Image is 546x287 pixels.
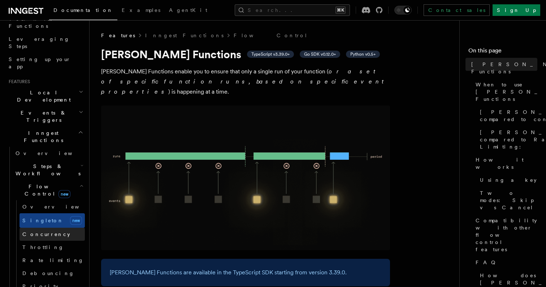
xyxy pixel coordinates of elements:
[468,46,537,58] h4: On this page
[19,200,85,213] a: Overview
[101,48,390,61] h1: [PERSON_NAME] Functions
[477,187,537,214] a: Two modes: Skip vs Cancel
[473,256,537,269] a: FAQ
[304,51,336,57] span: Go SDK v0.12.0+
[476,217,537,253] span: Compatibility with other flow control features
[480,189,537,211] span: Two modes: Skip vs Cancel
[6,53,85,73] a: Setting up your app
[477,174,537,187] a: Using a key
[58,190,70,198] span: new
[101,106,390,250] img: Singleton Functions only process one run at a time.
[169,7,207,13] span: AgentKit
[101,68,387,95] em: or a set of specific function runs, based on specific event properties
[6,86,85,106] button: Local Development
[473,153,537,174] a: How it works
[477,106,537,126] a: [PERSON_NAME] compared to concurrency:
[6,106,85,127] button: Events & Triggers
[22,218,64,223] span: Singleton
[117,2,165,20] a: Examples
[6,109,79,124] span: Events & Triggers
[6,129,78,144] span: Inngest Functions
[9,36,70,49] span: Leveraging Steps
[476,259,499,266] span: FAQ
[53,7,113,13] span: Documentation
[394,6,412,14] button: Toggle dark mode
[110,267,381,278] p: [PERSON_NAME] Functions are available in the TypeScript SDK starting from version 3.39.0.
[480,176,537,184] span: Using a key
[22,231,70,237] span: Concurrency
[6,12,85,33] a: Your first Functions
[9,56,71,69] span: Setting up your app
[493,4,540,16] a: Sign Up
[424,4,490,16] a: Contact sales
[13,183,79,197] span: Flow Control
[19,241,85,254] a: Throttling
[22,270,74,276] span: Debouncing
[468,58,537,78] a: [PERSON_NAME] Functions
[13,180,85,200] button: Flow Controlnew
[101,67,390,97] p: [PERSON_NAME] Functions enable you to ensure that only a single run of your function ( ) is happe...
[234,32,308,39] a: Flow Control
[13,160,85,180] button: Steps & Workflows
[6,127,85,147] button: Inngest Functions
[251,51,290,57] span: TypeScript v3.39.0+
[476,156,537,171] span: How it works
[49,2,117,20] a: Documentation
[6,79,30,85] span: Features
[165,2,212,20] a: AgentKit
[13,147,85,160] a: Overview
[22,204,97,210] span: Overview
[145,32,224,39] a: Inngest Functions
[6,33,85,53] a: Leveraging Steps
[70,216,82,225] span: new
[19,254,85,267] a: Rate limiting
[235,4,350,16] button: Search...⌘K
[122,7,160,13] span: Examples
[22,244,64,250] span: Throttling
[335,7,346,14] kbd: ⌘K
[473,214,537,256] a: Compatibility with other flow control features
[477,126,537,153] a: [PERSON_NAME] compared to Rate Limiting:
[22,257,84,263] span: Rate limiting
[350,51,376,57] span: Python v0.5+
[19,267,85,280] a: Debouncing
[6,89,79,103] span: Local Development
[19,228,85,241] a: Concurrency
[473,78,537,106] a: When to use [PERSON_NAME] Functions
[13,163,81,177] span: Steps & Workflows
[16,150,90,156] span: Overview
[19,213,85,228] a: Singletonnew
[101,32,135,39] span: Features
